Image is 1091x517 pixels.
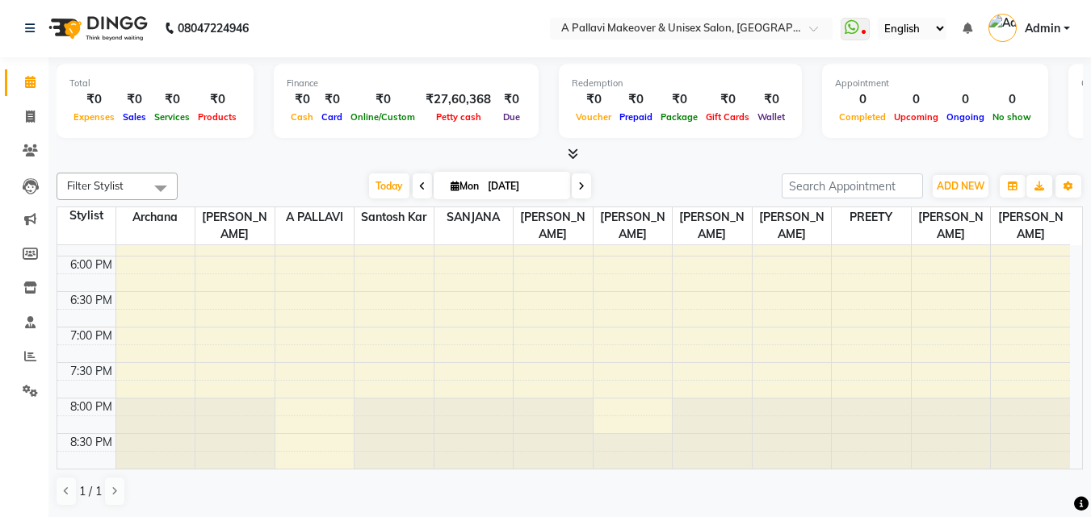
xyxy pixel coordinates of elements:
div: 7:00 PM [67,327,115,344]
div: Finance [287,77,526,90]
div: ₹0 [702,90,753,109]
span: Online/Custom [346,111,419,123]
div: ₹0 [346,90,419,109]
span: Today [369,173,409,198]
div: ₹0 [657,90,702,109]
div: Redemption [572,77,789,90]
div: ₹0 [317,90,346,109]
span: [PERSON_NAME] [912,207,991,244]
span: Prepaid [615,111,657,123]
span: No show [988,111,1035,123]
span: santosh kar [355,207,434,227]
div: ₹0 [572,90,615,109]
span: SANJANA [434,207,514,227]
div: 7:30 PM [67,363,115,380]
input: Search Appointment [782,173,923,198]
b: 08047224946 [178,6,249,51]
span: Services [150,111,194,123]
div: 8:00 PM [67,398,115,415]
img: Admin [988,14,1017,42]
input: 2025-09-01 [483,174,564,198]
span: [PERSON_NAME] [514,207,593,244]
div: ₹0 [194,90,241,109]
span: PREETY [832,207,911,227]
span: Upcoming [890,111,942,123]
span: Mon [447,180,483,192]
div: ₹27,60,368 [419,90,497,109]
div: Total [69,77,241,90]
img: logo [41,6,152,51]
span: A PALLAVI [275,207,355,227]
span: Due [499,111,524,123]
div: 0 [988,90,1035,109]
span: ADD NEW [937,180,984,192]
div: Appointment [835,77,1035,90]
div: 6:30 PM [67,292,115,309]
span: Petty cash [432,111,485,123]
span: Admin [1025,20,1060,37]
div: 0 [942,90,988,109]
span: Package [657,111,702,123]
div: ₹0 [150,90,194,109]
span: Ongoing [942,111,988,123]
span: 1 / 1 [79,483,102,500]
div: 0 [890,90,942,109]
div: ₹0 [615,90,657,109]
div: ₹0 [497,90,526,109]
span: Expenses [69,111,119,123]
span: Products [194,111,241,123]
div: ₹0 [69,90,119,109]
span: [PERSON_NAME] [195,207,275,244]
span: Cash [287,111,317,123]
span: Wallet [753,111,789,123]
span: Voucher [572,111,615,123]
span: [PERSON_NAME] [753,207,832,244]
div: ₹0 [287,90,317,109]
span: Gift Cards [702,111,753,123]
div: 0 [835,90,890,109]
div: ₹0 [119,90,150,109]
div: ₹0 [753,90,789,109]
span: Card [317,111,346,123]
span: [PERSON_NAME] [991,207,1070,244]
div: Stylist [57,207,115,224]
span: Completed [835,111,890,123]
span: Sales [119,111,150,123]
span: [PERSON_NAME] [594,207,673,244]
div: 8:30 PM [67,434,115,451]
span: Archana [116,207,195,227]
span: Filter Stylist [67,179,124,192]
button: ADD NEW [933,175,988,198]
div: 6:00 PM [67,256,115,273]
span: [PERSON_NAME] [673,207,752,244]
